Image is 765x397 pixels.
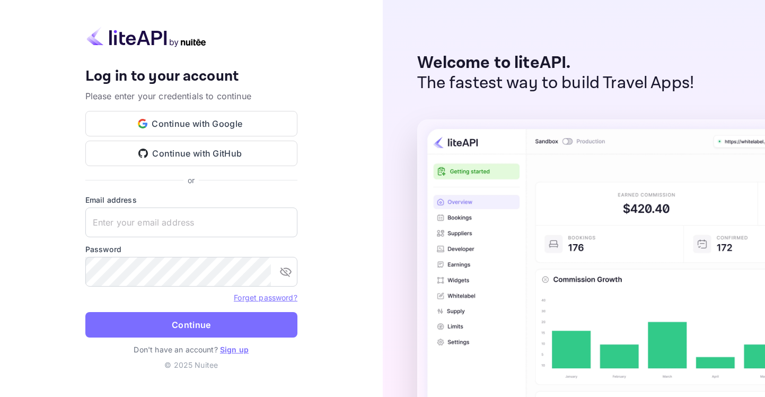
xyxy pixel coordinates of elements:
[85,359,297,370] p: © 2025 Nuitee
[85,27,207,47] img: liteapi
[417,53,694,73] p: Welcome to liteAPI.
[234,292,297,303] a: Forget password?
[85,141,297,166] button: Continue with GitHub
[417,73,694,93] p: The fastest way to build Travel Apps!
[275,261,296,282] button: toggle password visibility
[85,244,297,255] label: Password
[85,312,297,338] button: Continue
[234,293,297,302] a: Forget password?
[85,194,297,205] label: Email address
[188,175,195,186] p: or
[85,111,297,136] button: Continue with Google
[85,344,297,355] p: Don't have an account?
[85,208,297,237] input: Enter your email address
[85,67,297,86] h4: Log in to your account
[220,345,249,354] a: Sign up
[85,90,297,102] p: Please enter your credentials to continue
